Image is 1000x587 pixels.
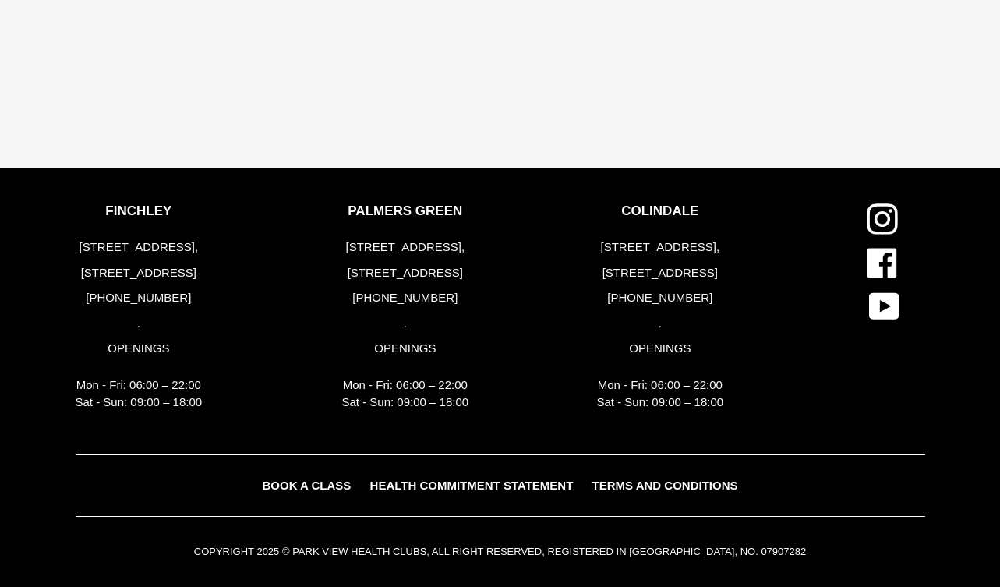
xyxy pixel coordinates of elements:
[597,340,724,358] p: OPENINGS
[342,340,469,358] p: OPENINGS
[597,377,724,412] p: Mon - Fri: 06:00 – 22:00 Sat - Sun: 09:00 – 18:00
[76,377,203,412] p: Mon - Fri: 06:00 – 22:00 Sat - Sun: 09:00 – 18:00
[597,203,724,219] p: COLINDALE
[254,475,359,497] a: BOOK A CLASS
[342,289,469,307] p: [PHONE_NUMBER]
[370,479,574,492] span: HEALTH COMMITMENT STATEMENT
[597,239,724,256] p: [STREET_ADDRESS],
[592,479,738,492] span: TERMS AND CONDITIONS
[585,475,746,497] a: TERMS AND CONDITIONS
[342,377,469,412] p: Mon - Fri: 06:00 – 22:00 Sat - Sun: 09:00 – 18:00
[342,264,469,282] p: [STREET_ADDRESS]
[76,239,203,256] p: [STREET_ADDRESS],
[76,315,203,333] p: .
[342,315,469,333] p: .
[194,546,806,557] small: COPYRIGHT 2025 © PARK VIEW HEALTH CLUBS, ALL RIGHT RESERVED, REGISTERED IN [GEOGRAPHIC_DATA], NO....
[76,264,203,282] p: [STREET_ADDRESS]
[76,203,203,219] p: FINCHLEY
[76,289,203,307] p: [PHONE_NUMBER]
[342,239,469,256] p: [STREET_ADDRESS],
[342,203,469,219] p: PALMERS GREEN
[597,315,724,333] p: .
[262,479,351,492] span: BOOK A CLASS
[597,289,724,307] p: [PHONE_NUMBER]
[76,340,203,358] p: OPENINGS
[362,475,581,497] a: HEALTH COMMITMENT STATEMENT
[597,264,724,282] p: [STREET_ADDRESS]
